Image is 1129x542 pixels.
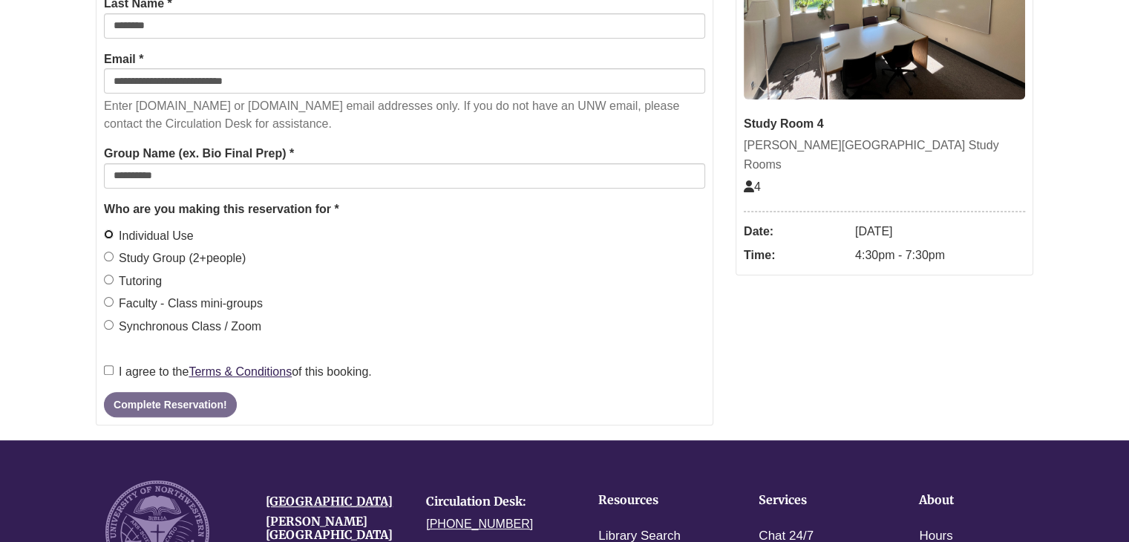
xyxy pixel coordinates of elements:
input: Study Group (2+people) [104,252,114,261]
dt: Time: [744,244,848,267]
a: [PHONE_NUMBER] [426,517,533,530]
h4: About [919,494,1033,507]
dt: Date: [744,220,848,244]
label: Email * [104,50,143,69]
button: Complete Reservation! [104,392,236,417]
a: [GEOGRAPHIC_DATA] [266,494,393,509]
label: Group Name (ex. Bio Final Prep) * [104,144,294,163]
p: Enter [DOMAIN_NAME] or [DOMAIN_NAME] email addresses only. If you do not have an UNW email, pleas... [104,97,705,133]
label: Study Group (2+people) [104,249,246,268]
input: Faculty - Class mini-groups [104,297,114,307]
h4: Resources [598,494,713,507]
a: Terms & Conditions [189,365,292,378]
label: Individual Use [104,226,194,246]
dd: 4:30pm - 7:30pm [855,244,1025,267]
legend: Who are you making this reservation for * [104,200,705,219]
h4: [PERSON_NAME][GEOGRAPHIC_DATA] [266,515,404,541]
label: I agree to the of this booking. [104,362,372,382]
label: Synchronous Class / Zoom [104,317,261,336]
div: [PERSON_NAME][GEOGRAPHIC_DATA] Study Rooms [744,136,1025,174]
span: The capacity of this space [744,180,761,193]
input: I agree to theTerms & Conditionsof this booking. [104,365,114,375]
label: Faculty - Class mini-groups [104,294,263,313]
input: Individual Use [104,229,114,239]
dd: [DATE] [855,220,1025,244]
h4: Circulation Desk: [426,495,564,509]
input: Tutoring [104,275,114,284]
div: Study Room 4 [744,114,1025,134]
h4: Services [759,494,873,507]
input: Synchronous Class / Zoom [104,320,114,330]
label: Tutoring [104,272,162,291]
